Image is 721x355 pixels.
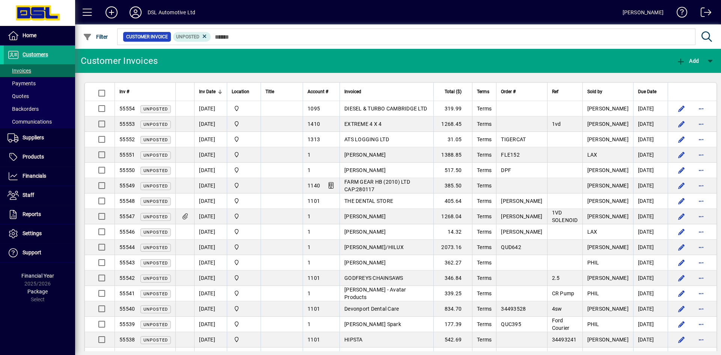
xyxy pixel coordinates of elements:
span: [PERSON_NAME] [344,260,386,266]
span: Central [232,197,256,205]
span: 55542 [119,275,135,281]
button: More options [695,103,707,115]
span: Ref [552,88,558,96]
span: 1101 [308,198,320,204]
span: 55553 [119,121,135,127]
span: THE DENTAL STORE [344,198,393,204]
span: Terms [477,183,492,189]
span: 1 [308,213,311,219]
div: Sold by [587,88,629,96]
span: 55547 [119,213,135,219]
span: Due Date [638,88,656,96]
span: 1 [308,152,311,158]
div: Ref [552,88,578,96]
span: 1vd [552,121,561,127]
span: GODFREYS CHAINSAWS [344,275,403,281]
span: Order # [501,88,516,96]
button: Filter [81,30,110,44]
div: Customer Invoices [81,55,158,67]
span: Inv Date [199,88,216,96]
td: [DATE] [194,270,227,286]
a: Suppliers [4,128,75,147]
span: Terms [477,321,492,327]
span: 55541 [119,290,135,296]
td: [DATE] [194,193,227,209]
span: [PERSON_NAME] [587,167,629,173]
td: [DATE] [633,270,668,286]
span: [PERSON_NAME] [587,121,629,127]
span: Central [232,258,256,267]
span: 1 [308,260,311,266]
td: [DATE] [633,301,668,317]
button: More options [695,272,707,284]
span: 1 [308,244,311,250]
div: Location [232,88,256,96]
span: Backorders [8,106,39,112]
span: 55540 [119,306,135,312]
span: 1140 [308,183,320,189]
span: Central [232,228,256,236]
span: [PERSON_NAME] [344,152,386,158]
td: [DATE] [633,317,668,332]
span: Unposted [143,230,168,235]
span: 1101 [308,337,320,343]
span: Central [232,305,256,313]
button: Edit [676,334,688,346]
td: [DATE] [633,132,668,147]
span: [PERSON_NAME] [587,198,629,204]
span: Unposted [143,137,168,142]
span: Unposted [143,322,168,327]
span: Terms [477,136,492,142]
span: Account # [308,88,328,96]
span: Location [232,88,249,96]
span: 2.5 [552,275,560,281]
span: Invoiced [344,88,361,96]
td: 362.27 [433,255,472,270]
td: [DATE] [633,209,668,224]
td: [DATE] [194,101,227,116]
span: CR Pump [552,290,575,296]
span: Settings [23,230,42,236]
span: 55546 [119,229,135,235]
button: More options [695,195,707,207]
span: Central [232,104,256,113]
a: Support [4,243,75,262]
button: Edit [676,257,688,269]
span: [PERSON_NAME] [501,213,542,219]
span: Unposted [143,199,168,204]
span: Invoices [8,68,31,74]
div: [PERSON_NAME] [623,6,664,18]
span: Central [232,335,256,344]
div: Inv # [119,88,171,96]
td: [DATE] [194,178,227,193]
button: More options [695,180,707,192]
td: 319.99 [433,101,472,116]
button: More options [695,149,707,161]
div: Total ($) [438,88,468,96]
span: [PERSON_NAME] Spark [344,321,401,327]
td: 385.50 [433,178,472,193]
div: Title [265,88,298,96]
a: Knowledge Base [671,2,688,26]
span: 55554 [119,106,135,112]
span: Unposted [143,184,168,189]
span: DIESEL & TURBO CAMBRIDGE LTD [344,106,427,112]
span: [PERSON_NAME] [587,244,629,250]
span: 55552 [119,136,135,142]
span: FLE152 [501,152,520,158]
span: 55549 [119,183,135,189]
span: Unposted [143,261,168,266]
button: Profile [124,6,148,19]
span: [PERSON_NAME] [344,229,386,235]
span: Add [676,58,699,64]
button: Edit [676,118,688,130]
td: 1268.04 [433,209,472,224]
td: 405.64 [433,193,472,209]
a: Staff [4,186,75,205]
span: PHIL [587,290,599,296]
span: Products [23,154,44,160]
span: [PERSON_NAME] [501,229,542,235]
td: [DATE] [633,224,668,240]
span: Terms [477,106,492,112]
td: [DATE] [194,163,227,178]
